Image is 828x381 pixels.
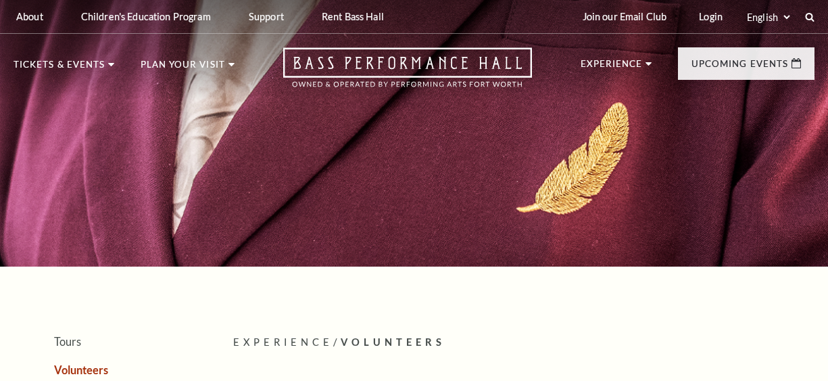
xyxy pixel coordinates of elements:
[581,60,643,76] p: Experience
[249,11,284,22] p: Support
[322,11,384,22] p: Rent Bass Hall
[54,335,81,348] a: Tours
[233,334,814,351] p: /
[81,11,211,22] p: Children's Education Program
[54,363,108,376] a: Volunteers
[14,60,105,76] p: Tickets & Events
[744,11,792,24] select: Select:
[691,60,788,76] p: Upcoming Events
[233,336,333,348] span: Experience
[141,60,225,76] p: Plan Your Visit
[16,11,43,22] p: About
[341,336,445,348] span: Volunteers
